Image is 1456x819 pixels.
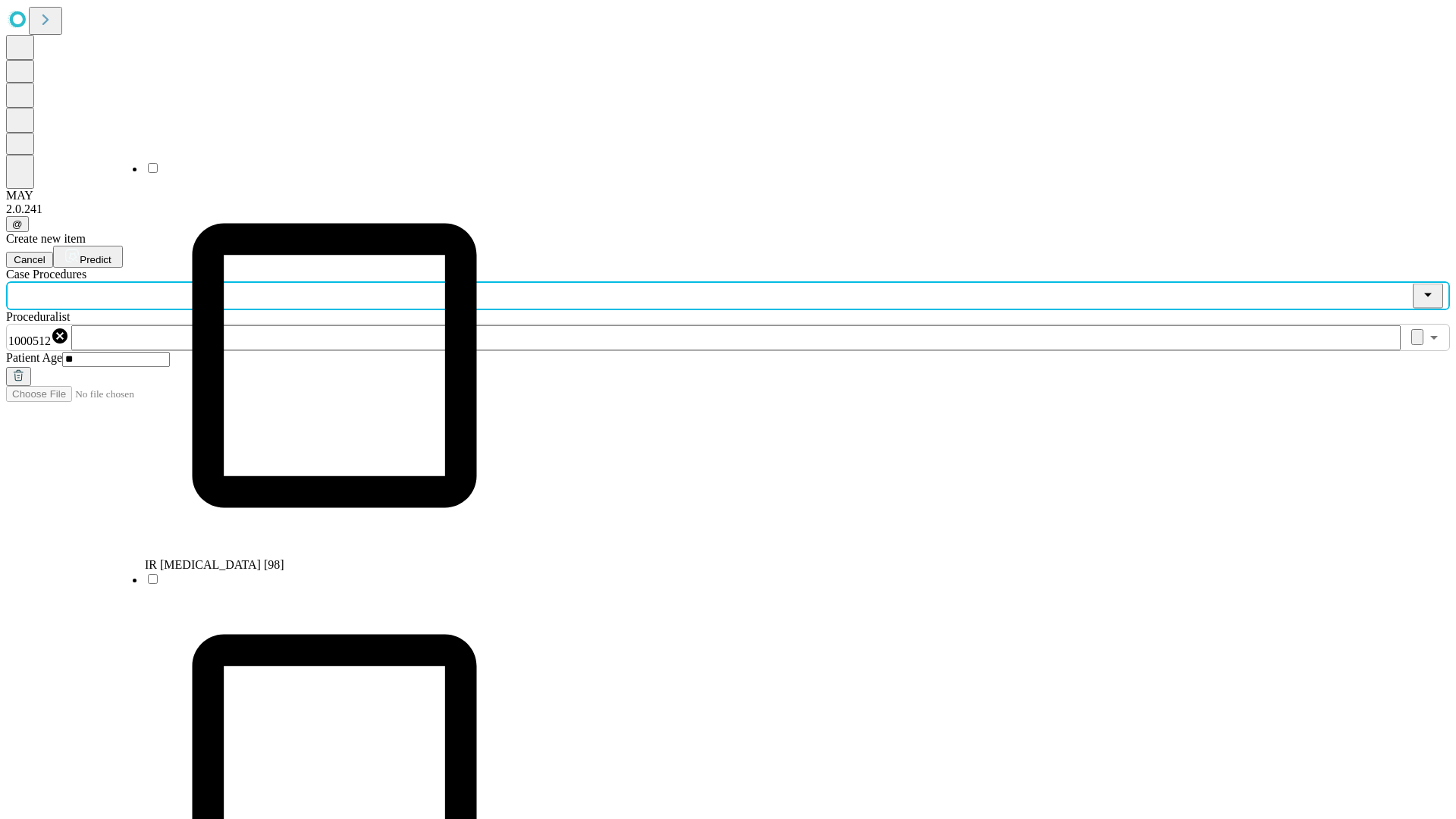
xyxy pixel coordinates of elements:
[1423,327,1445,348] button: Open
[8,334,51,347] span: 1000512
[6,216,29,232] button: @
[12,218,23,230] span: @
[145,558,284,571] span: IR [MEDICAL_DATA] [98]
[6,202,1450,216] div: 2.0.241
[1413,284,1443,309] button: Close
[6,310,70,323] span: Proceduralist
[14,254,45,265] span: Cancel
[6,189,1450,202] div: MAY
[1411,329,1423,345] button: Clear
[6,351,62,364] span: Patient Age
[6,232,86,245] span: Create new item
[80,254,111,265] span: Predict
[53,246,123,268] button: Predict
[6,252,53,268] button: Cancel
[8,327,69,348] div: 1000512
[6,268,86,281] span: Scheduled Procedure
